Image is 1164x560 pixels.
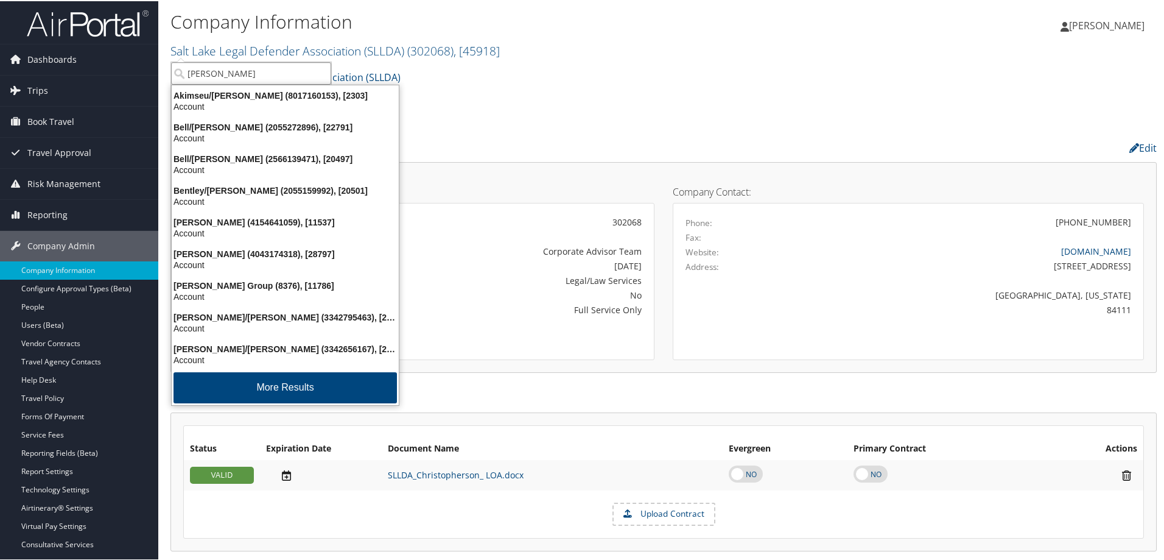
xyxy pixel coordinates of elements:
h2: Company Profile: [170,136,822,157]
div: Account [164,353,406,364]
th: Primary Contract [847,437,1042,459]
a: [PERSON_NAME] [1061,6,1157,43]
div: Account [164,195,406,206]
span: Travel Approval [27,136,91,167]
div: Add/Edit Date [266,468,376,481]
label: Address: [685,260,719,272]
div: Full Service Only [351,302,642,315]
button: More Results [174,371,397,402]
div: Legal/Law Services [351,273,642,286]
div: 84111 [802,302,1132,315]
div: Account [164,100,406,111]
label: Phone: [685,216,712,228]
span: [PERSON_NAME] [1069,18,1145,31]
div: No [351,288,642,300]
th: Evergreen [723,437,847,459]
div: Corporate Advisor Team [351,244,642,257]
div: [DATE] [351,258,642,271]
div: Account [164,132,406,143]
th: Status [184,437,260,459]
th: Actions [1042,437,1143,459]
div: [PERSON_NAME] Group (8376), [11786] [164,279,406,290]
label: Upload Contract [614,503,714,523]
i: Remove Contract [1116,468,1137,481]
div: [PERSON_NAME]/[PERSON_NAME] (3342795463), [20753] [164,311,406,322]
div: Account [164,227,406,238]
div: 302068 [351,214,642,227]
div: [STREET_ADDRESS] [802,258,1132,271]
div: [PERSON_NAME] (4043174318), [28797] [164,247,406,258]
a: [DOMAIN_NAME] [1061,244,1131,256]
a: Edit [1129,140,1157,154]
div: VALID [190,466,254,483]
th: Expiration Date [260,437,382,459]
div: Account [164,290,406,301]
div: Account [164,258,406,269]
label: Fax: [685,230,701,243]
span: Book Travel [27,105,74,136]
span: ( 302068 ) [407,41,454,58]
a: SLLDA_Christopherson_ LOA.docx [388,468,524,480]
span: Risk Management [27,168,100,198]
a: Salt Lake Legal Defender Association (SLLDA) [170,41,500,58]
div: [PERSON_NAME]/[PERSON_NAME] (3342656167), [22191] [164,342,406,353]
div: [PHONE_NUMBER] [1056,214,1131,227]
img: airportal-logo.png [27,8,149,37]
span: Dashboards [27,43,77,74]
div: Account [164,322,406,333]
div: Bell/[PERSON_NAME] (2566139471), [20497] [164,152,406,163]
h2: Contracts: [170,386,1157,406]
div: [PERSON_NAME] (4154641059), [11537] [164,216,406,227]
th: Document Name [382,437,723,459]
span: , [ 45918 ] [454,41,500,58]
div: Bell/[PERSON_NAME] (2055272896), [22791] [164,121,406,132]
input: Search Accounts [171,61,331,83]
div: Bentley/[PERSON_NAME] (2055159992), [20501] [164,184,406,195]
label: Website: [685,245,719,257]
span: Trips [27,74,48,105]
div: Akimseu/[PERSON_NAME] (8017160153), [2303] [164,89,406,100]
div: Account [164,163,406,174]
h4: Account Details: [183,186,654,196]
div: [GEOGRAPHIC_DATA], [US_STATE] [802,288,1132,300]
span: Company Admin [27,230,95,260]
span: Reporting [27,199,68,229]
h1: Company Information [170,8,828,34]
h4: Company Contact: [673,186,1144,196]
